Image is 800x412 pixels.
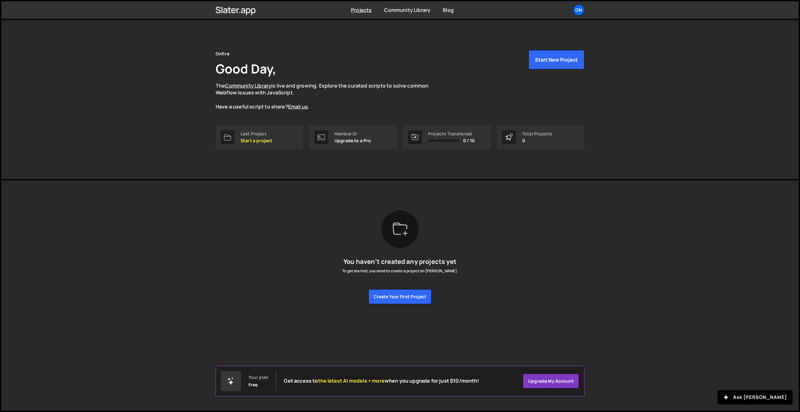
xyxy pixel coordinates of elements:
span: 0 / 10 [463,138,475,143]
a: Upgrade my account [523,374,579,389]
a: On [573,4,584,16]
p: Start a project [241,138,272,143]
div: Last Project [241,131,272,136]
p: The is live and growing. Explore the curated scripts to solve common Webflow issues with JavaScri... [216,82,441,110]
button: Ask [PERSON_NAME] [717,390,792,404]
a: Community Library [225,82,271,89]
div: Member ID [334,131,371,136]
a: Blog [443,7,454,13]
button: Create your first project [368,289,432,304]
div: Free [248,382,258,387]
span: the latest AI models + more [318,377,385,384]
div: Total Projects [522,131,552,136]
div: Your plan [248,375,268,380]
h2: Get access to when you upgrade for just $10/month! [284,378,479,384]
div: Onfire [216,50,229,58]
p: 0 [522,138,552,143]
button: Start New Project [528,50,584,69]
a: Last Project Start a project [216,125,303,149]
h1: Good Day, [216,60,276,77]
a: Projects [351,7,372,13]
h5: You haven’t created any projects yet [342,258,458,265]
p: To get started, you need to create a project on [PERSON_NAME]. [342,268,458,274]
a: Email us [288,103,308,110]
div: Projects Transferred [428,131,475,136]
a: Community Library [384,7,430,13]
p: Upgrade to a Pro [334,138,371,143]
